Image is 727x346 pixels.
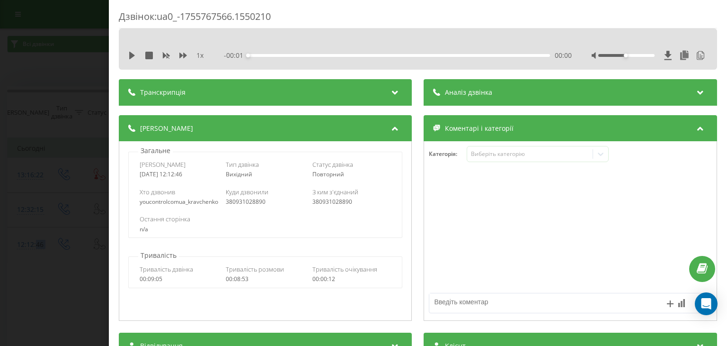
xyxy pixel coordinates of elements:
span: Повторний [312,170,344,178]
span: Транскрипція [140,88,186,97]
div: 00:09:05 [140,276,219,282]
span: Тривалість розмови [226,265,284,273]
span: [PERSON_NAME] [140,160,186,169]
span: Остання сторінка [140,215,190,223]
span: 1 x [196,51,204,60]
div: Виберіть категорію [471,150,589,158]
div: 380931028890 [312,199,391,205]
span: [PERSON_NAME] [140,124,193,133]
div: 380931028890 [226,199,305,205]
div: n/a [140,226,391,233]
div: Accessibility label [624,54,628,57]
span: З ким з'єднаний [312,188,358,196]
span: Статус дзвінка [312,160,353,169]
div: [DATE] 12:12:46 [140,171,219,178]
p: Загальне [138,146,173,155]
span: Тривалість очікування [312,265,377,273]
div: Дзвінок : ua0_-1755767566.1550210 [119,10,717,28]
span: 00:00 [555,51,572,60]
div: Accessibility label [247,54,250,57]
h4: Категорія : [429,151,467,157]
span: Тривалість дзвінка [140,265,193,273]
div: 00:08:53 [226,276,305,282]
span: Тип дзвінка [226,160,259,169]
div: Open Intercom Messenger [695,292,718,315]
span: Куди дзвонили [226,188,269,196]
span: Коментарі і категорії [445,124,514,133]
span: Хто дзвонив [140,188,175,196]
div: 00:00:12 [312,276,391,282]
span: Аналіз дзвінка [445,88,493,97]
p: Тривалість [138,251,179,260]
div: youcontrolcomua_kravchenko [140,199,219,205]
span: Вихідний [226,170,253,178]
span: - 00:01 [224,51,248,60]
